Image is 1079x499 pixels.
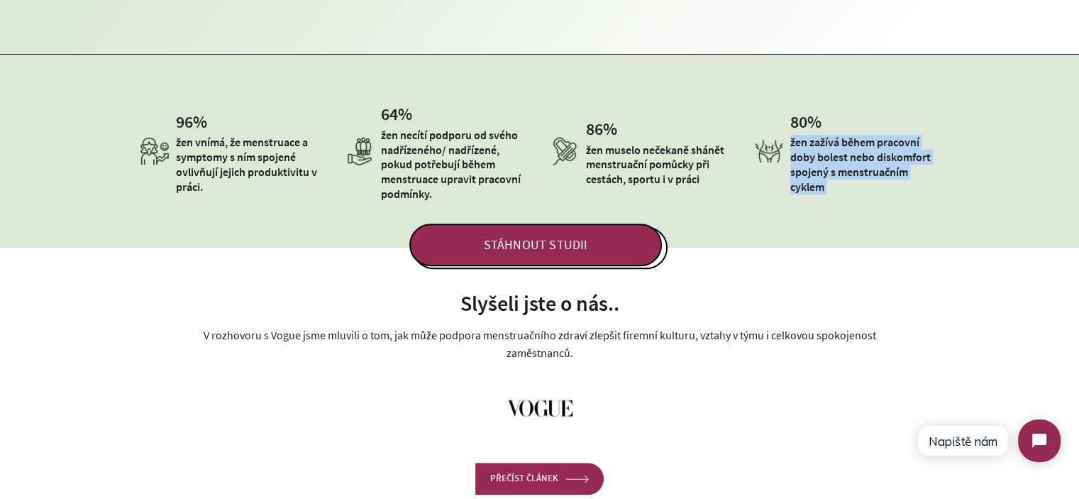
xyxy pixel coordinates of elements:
span: 64 [381,103,398,125]
p: žen necítí podporu od svého nadřízeného/ nadřízené, pokud potřebují během menstruace upravit prac... [381,128,529,202]
p: žen vnímá, že menstruace a symptomy s ním spojené ovlivňují jejich produktivitu v práci. [176,135,324,194]
h2: Slyšeli jste o nás.. [189,290,891,316]
img: Vogue__magazine_-Logo.wine_e680a395-97d9-4169-a104-942e17360b92_120x.png [497,380,582,437]
span: % [603,118,617,140]
span: % [398,103,412,125]
a: STÁHNOUT STUDII [412,226,668,269]
span: 96 [176,111,193,133]
span: 80 [790,111,807,133]
p: V rozhovoru s Vogue jsme mluvili o tom, jak může podpora menstruačního zdraví zlepšit firemní kul... [189,327,891,362]
a: PŘEČÍST ČLÁNEK [475,463,604,494]
p: žen muselo nečekaně shánět menstruační pomůcky při cestách, sportu i v práci [586,143,734,187]
iframe: Tidio Chat [904,407,1073,474]
span: % [807,111,821,133]
p: žen zažívá během pracovní doby bolest nebo diskomfort spojený s menstruačním cyklem [790,135,939,194]
span: % [193,111,207,133]
span: STÁHNOUT STUDII [409,224,662,266]
span: 86 [586,118,603,140]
